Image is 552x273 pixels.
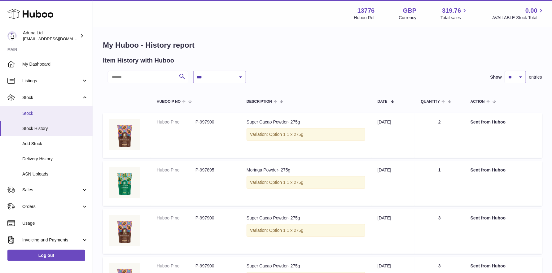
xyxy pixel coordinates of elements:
[109,215,140,246] img: SUPER-CACAO-POWDER-POUCH-FOP-CHALK.jpg
[22,126,88,132] span: Stock History
[195,263,234,269] dd: P-997900
[529,74,542,80] span: entries
[22,220,88,226] span: Usage
[103,40,542,50] h1: My Huboo - History report
[22,61,88,67] span: My Dashboard
[471,167,506,172] strong: Sent from Huboo
[440,6,468,21] a: 319.76 Total sales
[109,119,140,150] img: SUPER-CACAO-POWDER-POUCH-FOP-CHALK.jpg
[157,119,195,125] dt: Huboo P no
[240,161,371,206] td: Moringa Powder- 275g
[240,113,371,158] td: Super Cacao Powder- 275g
[22,171,88,177] span: ASN Uploads
[471,215,506,220] strong: Sent from Huboo
[157,100,181,104] span: Huboo P no
[240,209,371,254] td: Super Cacao Powder- 275g
[22,237,81,243] span: Invoicing and Payments
[399,15,417,21] div: Currency
[415,209,464,254] td: 3
[357,6,375,15] strong: 13776
[22,110,88,116] span: Stock
[22,204,81,210] span: Orders
[22,141,88,147] span: Add Stock
[525,6,537,15] span: 0.00
[421,100,440,104] span: Quantity
[492,15,545,21] span: AVAILABLE Stock Total
[415,113,464,158] td: 2
[195,119,234,125] dd: P-997900
[371,113,415,158] td: [DATE]
[22,78,81,84] span: Listings
[247,224,365,237] div: Variation: Option 1 1 x 275g
[247,128,365,141] div: Variation: Option 1 1 x 275g
[22,156,88,162] span: Delivery History
[7,250,85,261] a: Log out
[157,263,195,269] dt: Huboo P no
[354,15,375,21] div: Huboo Ref
[195,167,234,173] dd: P-997895
[157,167,195,173] dt: Huboo P no
[109,167,140,198] img: MORINGA-POWDER-POUCH-FOP-CHALK.jpg
[403,6,416,15] strong: GBP
[378,100,388,104] span: Date
[22,187,81,193] span: Sales
[415,161,464,206] td: 1
[22,95,81,101] span: Stock
[195,215,234,221] dd: P-997900
[440,15,468,21] span: Total sales
[23,30,79,42] div: Aduna Ltd
[23,36,91,41] span: [EMAIL_ADDRESS][DOMAIN_NAME]
[157,215,195,221] dt: Huboo P no
[371,161,415,206] td: [DATE]
[471,100,485,104] span: Action
[471,263,506,268] strong: Sent from Huboo
[442,6,461,15] span: 319.76
[7,31,17,41] img: foyin.fagbemi@aduna.com
[103,56,174,65] h2: Item History with Huboo
[247,100,272,104] span: Description
[492,6,545,21] a: 0.00 AVAILABLE Stock Total
[247,176,365,189] div: Variation: Option 1 1 x 275g
[371,209,415,254] td: [DATE]
[490,74,502,80] label: Show
[471,119,506,124] strong: Sent from Huboo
